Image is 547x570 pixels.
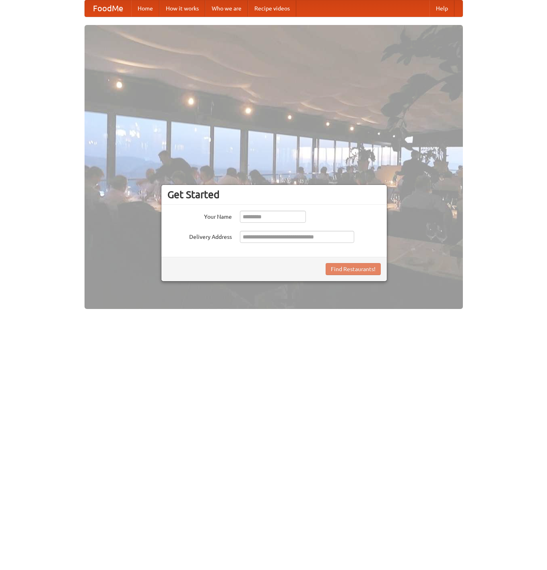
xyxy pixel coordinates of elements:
[131,0,159,17] a: Home
[159,0,205,17] a: How it works
[248,0,296,17] a: Recipe videos
[167,189,381,201] h3: Get Started
[429,0,454,17] a: Help
[85,0,131,17] a: FoodMe
[167,231,232,241] label: Delivery Address
[326,263,381,275] button: Find Restaurants!
[205,0,248,17] a: Who we are
[167,211,232,221] label: Your Name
